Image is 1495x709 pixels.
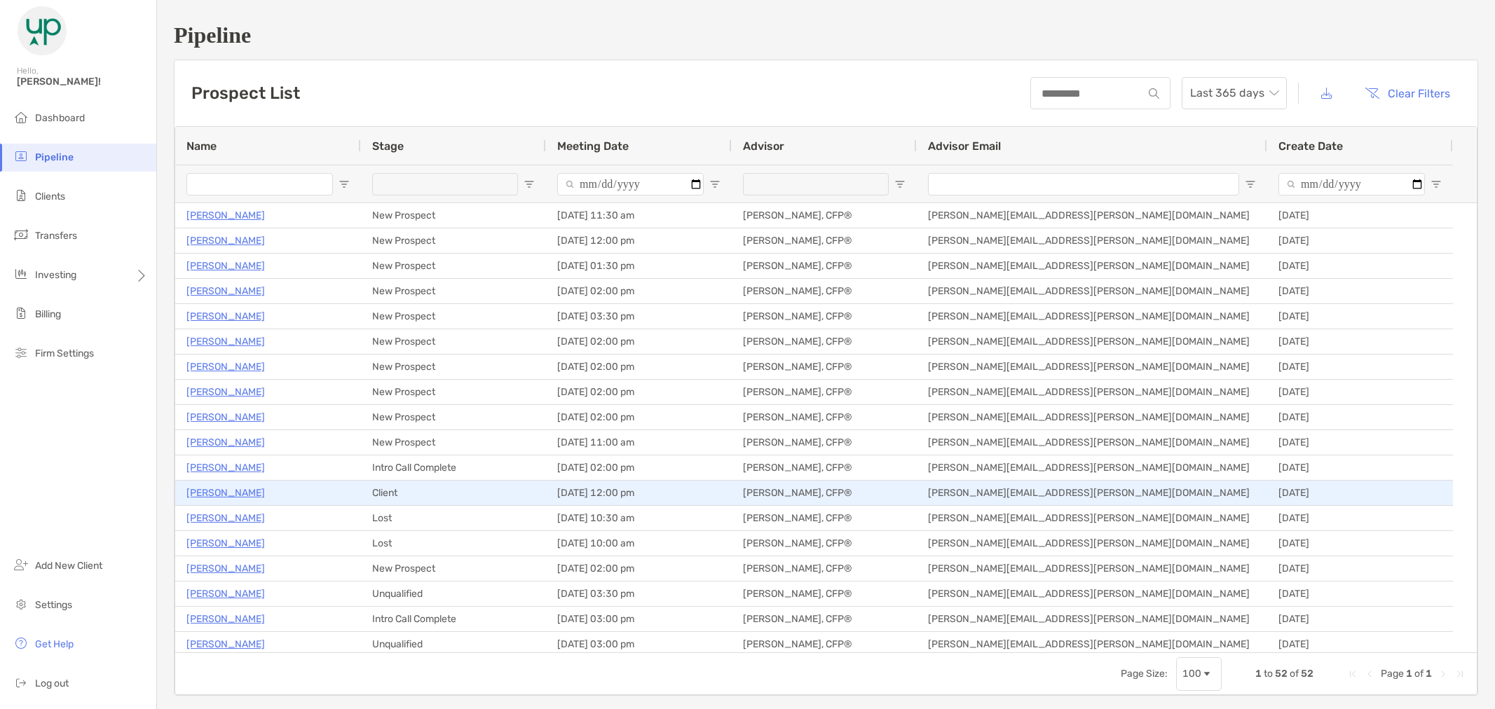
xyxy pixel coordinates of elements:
input: Advisor Email Filter Input [928,173,1239,195]
button: Clear Filters [1354,78,1461,109]
img: Zoe Logo [17,6,67,56]
a: [PERSON_NAME] [186,610,265,628]
div: [PERSON_NAME], CFP® [732,203,917,228]
div: [DATE] 02:00 pm [546,556,732,581]
span: Pipeline [35,151,74,163]
div: [DATE] 02:00 pm [546,455,732,480]
div: [PERSON_NAME], CFP® [732,228,917,253]
div: [DATE] 02:00 pm [546,354,732,379]
p: [PERSON_NAME] [186,308,265,325]
div: [PERSON_NAME], CFP® [732,506,917,530]
img: get-help icon [13,635,29,652]
a: [PERSON_NAME] [186,257,265,275]
div: [DATE] [1267,607,1453,631]
span: of [1290,668,1299,680]
div: [DATE] 11:30 am [546,203,732,228]
div: 100 [1182,668,1201,680]
div: First Page [1347,668,1358,680]
img: logout icon [13,674,29,691]
span: Create Date [1278,139,1343,153]
a: [PERSON_NAME] [186,484,265,502]
div: [DATE] [1267,481,1453,505]
div: [PERSON_NAME][EMAIL_ADDRESS][PERSON_NAME][DOMAIN_NAME] [917,254,1267,278]
p: [PERSON_NAME] [186,333,265,350]
p: [PERSON_NAME] [186,509,265,527]
div: [PERSON_NAME], CFP® [732,607,917,631]
img: settings icon [13,596,29,612]
button: Open Filter Menu [1245,179,1256,190]
div: [PERSON_NAME][EMAIL_ADDRESS][PERSON_NAME][DOMAIN_NAME] [917,228,1267,253]
button: Open Filter Menu [894,179,906,190]
div: [PERSON_NAME][EMAIL_ADDRESS][PERSON_NAME][DOMAIN_NAME] [917,354,1267,379]
h1: Pipeline [174,22,1478,48]
span: to [1264,668,1273,680]
span: Get Help [35,638,74,650]
div: [DATE] 02:00 pm [546,279,732,303]
div: [PERSON_NAME][EMAIL_ADDRESS][PERSON_NAME][DOMAIN_NAME] [917,380,1267,404]
span: Advisor [743,139,784,153]
a: [PERSON_NAME] [186,535,265,552]
div: New Prospect [361,329,546,354]
div: [DATE] [1267,455,1453,480]
div: New Prospect [361,304,546,329]
div: [PERSON_NAME], CFP® [732,304,917,329]
a: [PERSON_NAME] [186,232,265,249]
div: [PERSON_NAME], CFP® [732,481,917,505]
div: Last Page [1454,668,1466,680]
img: transfers icon [13,226,29,243]
div: [DATE] 10:00 am [546,531,732,556]
div: New Prospect [361,556,546,581]
div: [PERSON_NAME][EMAIL_ADDRESS][PERSON_NAME][DOMAIN_NAME] [917,455,1267,480]
div: Previous Page [1364,668,1375,680]
div: [DATE] [1267,254,1453,278]
div: Intro Call Complete [361,607,546,631]
div: [DATE] [1267,380,1453,404]
div: [PERSON_NAME], CFP® [732,354,917,379]
div: [PERSON_NAME], CFP® [732,380,917,404]
a: [PERSON_NAME] [186,408,265,426]
span: 1 [1406,668,1412,680]
div: [PERSON_NAME][EMAIL_ADDRESS][PERSON_NAME][DOMAIN_NAME] [917,481,1267,505]
div: [DATE] [1267,506,1453,530]
div: [PERSON_NAME][EMAIL_ADDRESS][PERSON_NAME][DOMAIN_NAME] [917,304,1267,329]
div: [DATE] [1267,203,1453,228]
a: [PERSON_NAME] [186,282,265,300]
a: [PERSON_NAME] [186,635,265,653]
span: Billing [35,308,61,320]
img: investing icon [13,266,29,282]
span: Log out [35,677,69,689]
div: Intro Call Complete [361,455,546,480]
button: Open Filter Menu [1431,179,1442,190]
button: Open Filter Menu [339,179,350,190]
a: [PERSON_NAME] [186,434,265,451]
span: 52 [1301,668,1313,680]
div: [PERSON_NAME][EMAIL_ADDRESS][PERSON_NAME][DOMAIN_NAME] [917,405,1267,429]
div: New Prospect [361,203,546,228]
div: [PERSON_NAME], CFP® [732,632,917,656]
div: [PERSON_NAME][EMAIL_ADDRESS][PERSON_NAME][DOMAIN_NAME] [917,329,1267,354]
img: firm-settings icon [13,344,29,361]
span: Clients [35,191,65,202]
img: input icon [1149,88,1159,99]
a: [PERSON_NAME] [186,383,265,401]
span: Settings [35,599,72,611]
span: Stage [372,139,404,153]
div: [DATE] [1267,279,1453,303]
div: [DATE] [1267,228,1453,253]
div: New Prospect [361,279,546,303]
div: [PERSON_NAME][EMAIL_ADDRESS][PERSON_NAME][DOMAIN_NAME] [917,279,1267,303]
img: pipeline icon [13,148,29,165]
div: [PERSON_NAME], CFP® [732,405,917,429]
span: Dashboard [35,112,85,124]
div: [DATE] 03:30 pm [546,304,732,329]
div: [DATE] 03:30 pm [546,581,732,606]
span: [PERSON_NAME]! [17,76,148,88]
div: [DATE] 02:00 pm [546,405,732,429]
img: billing icon [13,305,29,322]
a: [PERSON_NAME] [186,207,265,224]
div: [DATE] 03:00 pm [546,632,732,656]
